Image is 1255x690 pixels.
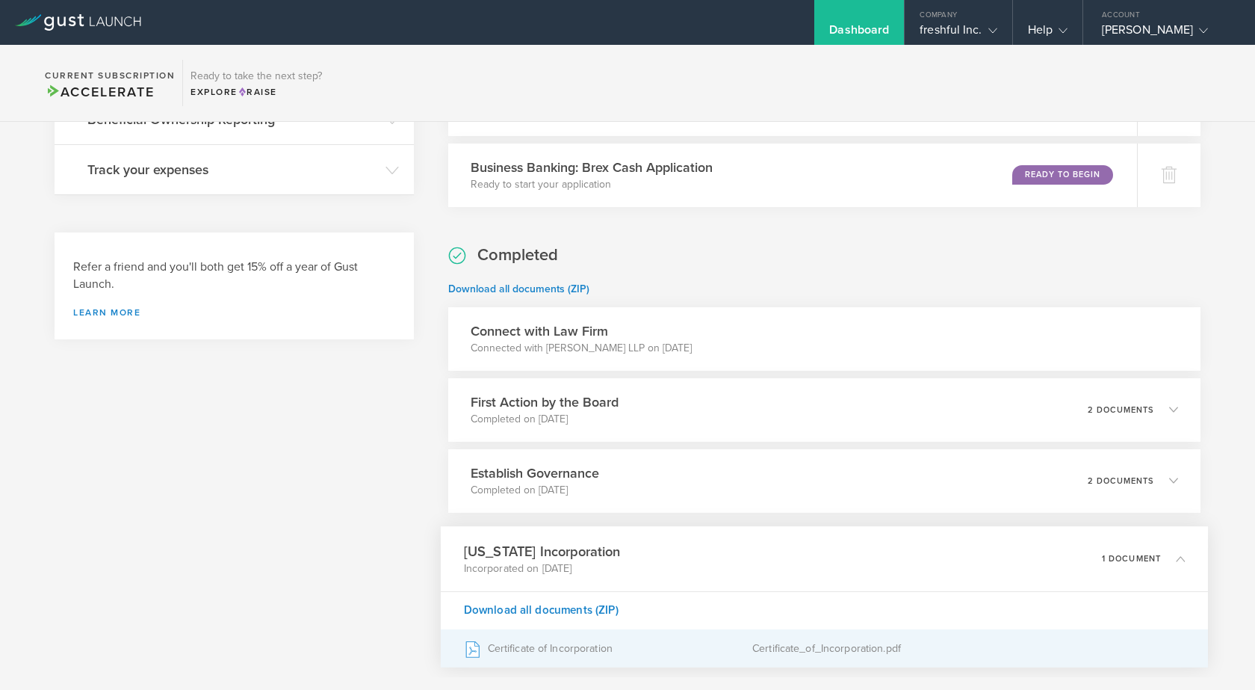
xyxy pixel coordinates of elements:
[471,483,599,498] p: Completed on [DATE]
[471,321,692,341] h3: Connect with Law Firm
[448,283,589,295] a: Download all documents (ZIP)
[471,463,599,483] h3: Establish Governance
[1028,22,1067,45] div: Help
[463,561,620,576] p: Incorporated on [DATE]
[477,244,558,266] h2: Completed
[73,259,395,293] h3: Refer a friend and you'll both get 15% off a year of Gust Launch.
[829,22,889,45] div: Dashboard
[441,591,1208,629] div: Download all documents (ZIP)
[182,60,329,106] div: Ready to take the next step?ExploreRaise
[1088,477,1154,485] p: 2 documents
[73,308,395,317] a: Learn more
[471,392,619,412] h3: First Action by the Board
[448,144,1137,207] div: Business Banking: Brex Cash ApplicationReady to start your applicationReady to Begin
[238,87,277,97] span: Raise
[190,85,322,99] div: Explore
[1101,554,1161,562] p: 1 document
[1012,165,1113,185] div: Ready to Begin
[752,629,1186,667] div: Certificate_of_Incorporation.pdf
[463,629,752,667] div: Certificate of Incorporation
[1102,22,1229,45] div: [PERSON_NAME]
[45,84,154,100] span: Accelerate
[1088,406,1154,414] p: 2 documents
[190,71,322,81] h3: Ready to take the next step?
[471,412,619,427] p: Completed on [DATE]
[471,158,713,177] h3: Business Banking: Brex Cash Application
[87,160,378,179] h3: Track your expenses
[45,71,175,80] h2: Current Subscription
[920,22,997,45] div: freshful Inc.
[463,541,620,561] h3: [US_STATE] Incorporation
[471,341,692,356] p: Connected with [PERSON_NAME] LLP on [DATE]
[1180,618,1255,690] iframe: Chat Widget
[471,177,713,192] p: Ready to start your application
